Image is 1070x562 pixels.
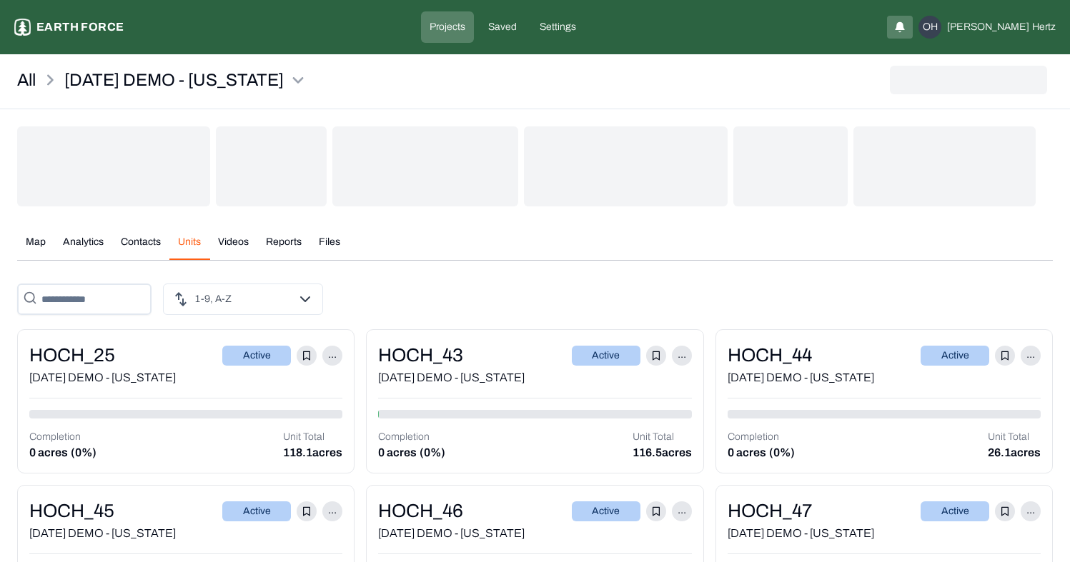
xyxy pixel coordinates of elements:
[112,235,169,260] button: Contacts
[283,444,342,461] p: 118.1 acres
[672,346,692,366] p: ...
[918,16,941,39] div: OH
[378,525,691,542] div: [DATE] DEMO - [US_STATE]
[29,444,68,461] p: 0 acres
[921,501,989,521] div: Active
[29,497,114,525] div: HOCH_45
[222,501,291,521] div: Active
[222,346,291,366] div: Active
[947,20,1029,34] span: [PERSON_NAME]
[1032,20,1056,34] span: Hertz
[769,444,795,461] p: (0%)
[420,444,445,461] p: (0%)
[728,369,1041,386] div: [DATE] DEMO - [US_STATE]
[1021,501,1041,521] p: ...
[257,235,310,260] button: Reports
[531,11,585,43] a: Settings
[488,20,517,34] p: Saved
[209,235,257,260] button: Videos
[283,430,342,444] p: Unit Total
[64,69,284,91] p: [DATE] DEMO - [US_STATE]
[14,19,31,36] img: earthforce-logo-white-uG4MPadI.svg
[17,235,54,260] button: Map
[195,292,232,306] p: 1-9, A-Z
[1021,346,1041,366] p: ...
[988,430,1041,444] p: Unit Total
[29,525,342,542] div: [DATE] DEMO - [US_STATE]
[728,497,812,525] div: HOCH_47
[728,341,812,369] div: HOCH_44
[169,235,209,260] button: Units
[572,501,640,521] div: Active
[322,501,342,521] p: ...
[988,444,1041,461] p: 26.1 acres
[378,497,463,525] div: HOCH_46
[322,346,342,366] p: ...
[378,444,417,461] p: 0 acres
[29,341,115,369] div: HOCH_25
[29,430,96,444] p: Completion
[163,283,323,315] button: 1-9, A-Z
[17,69,36,91] a: All
[29,369,342,386] div: [DATE] DEMO - [US_STATE]
[378,341,463,369] div: HOCH_43
[378,369,691,386] div: [DATE] DEMO - [US_STATE]
[310,235,349,260] button: Files
[728,525,1041,542] div: [DATE] DEMO - [US_STATE]
[572,346,640,366] div: Active
[540,20,576,34] p: Settings
[672,501,692,521] p: ...
[430,20,465,34] p: Projects
[421,11,474,43] a: Projects
[918,16,1056,39] button: OH[PERSON_NAME]Hertz
[633,444,692,461] p: 116.5 acres
[480,11,525,43] a: Saved
[633,430,692,444] p: Unit Total
[378,430,445,444] p: Completion
[728,444,766,461] p: 0 acres
[54,235,112,260] button: Analytics
[921,346,989,366] div: Active
[728,430,795,444] p: Completion
[36,19,124,36] p: Earth force
[71,444,96,461] p: (0%)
